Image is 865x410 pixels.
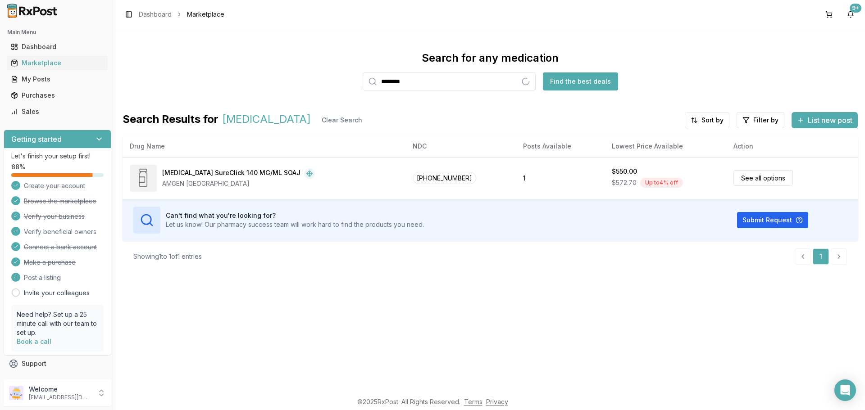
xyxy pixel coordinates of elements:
th: Posts Available [516,135,605,157]
button: Support [4,356,111,372]
img: User avatar [9,386,23,400]
button: Clear Search [314,112,369,128]
button: Sales [4,104,111,119]
h2: Main Menu [7,29,108,36]
div: Search for any medication [422,51,559,65]
p: Let us know! Our pharmacy success team will work hard to find the products you need. [166,220,424,229]
span: Marketplace [187,10,224,19]
a: Terms [464,398,483,405]
button: Dashboard [4,40,111,54]
nav: pagination [795,248,847,265]
button: Find the best deals [543,72,618,90]
a: List new post [792,117,858,126]
div: Up to 4 % off [640,178,683,188]
a: My Posts [7,71,108,87]
th: NDC [405,135,516,157]
p: Welcome [29,385,91,394]
span: Make a purchase [24,258,76,267]
button: Marketplace [4,56,111,70]
a: Dashboard [7,39,108,55]
span: Connect a bank account [24,243,97,252]
a: Invite your colleagues [24,288,90,297]
span: $572.70 [612,178,637,187]
span: Filter by [753,116,778,125]
div: 9+ [850,4,861,13]
span: [MEDICAL_DATA] [222,112,311,128]
a: Purchases [7,87,108,104]
span: Verify beneficial owners [24,227,96,236]
span: Post a listing [24,273,61,282]
th: Lowest Price Available [605,135,726,157]
p: Need help? Set up a 25 minute call with our team to set up. [17,310,98,337]
nav: breadcrumb [139,10,224,19]
span: Browse the marketplace [24,197,96,206]
div: AMGEN [GEOGRAPHIC_DATA] [162,179,315,188]
div: Open Intercom Messenger [834,379,856,401]
span: Create your account [24,181,85,190]
a: Sales [7,104,108,120]
span: Verify your business [24,212,85,221]
a: See all options [733,170,793,186]
a: Privacy [486,398,508,405]
button: My Posts [4,72,111,86]
div: Showing 1 to 1 of 1 entries [133,252,202,261]
button: Submit Request [737,212,808,228]
span: Search Results for [123,112,219,128]
h3: Getting started [11,134,62,144]
button: List new post [792,112,858,128]
span: Feedback [22,375,52,384]
div: Sales [11,107,104,116]
button: Sort by [685,112,729,128]
div: My Posts [11,75,104,84]
img: RxPost Logo [4,4,61,18]
a: Marketplace [7,55,108,71]
img: Repatha SureClick 140 MG/ML SOAJ [130,165,157,192]
p: Let's finish your setup first! [11,152,104,161]
span: 88 % [11,162,25,171]
a: Book a call [17,338,51,345]
button: Purchases [4,88,111,103]
button: 9+ [843,7,858,22]
button: Feedback [4,372,111,388]
div: [MEDICAL_DATA] SureClick 140 MG/ML SOAJ [162,168,300,179]
span: [PHONE_NUMBER] [413,172,476,184]
a: 1 [813,248,829,265]
th: Drug Name [123,135,405,157]
div: $550.00 [612,167,637,176]
div: Dashboard [11,42,104,51]
td: 1 [516,157,605,199]
div: Marketplace [11,59,104,68]
div: Purchases [11,91,104,100]
a: Dashboard [139,10,172,19]
th: Action [726,135,858,157]
button: Filter by [737,112,784,128]
span: List new post [808,115,852,126]
h3: Can't find what you're looking for? [166,211,424,220]
p: [EMAIL_ADDRESS][DOMAIN_NAME] [29,394,91,401]
span: Sort by [701,116,724,125]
